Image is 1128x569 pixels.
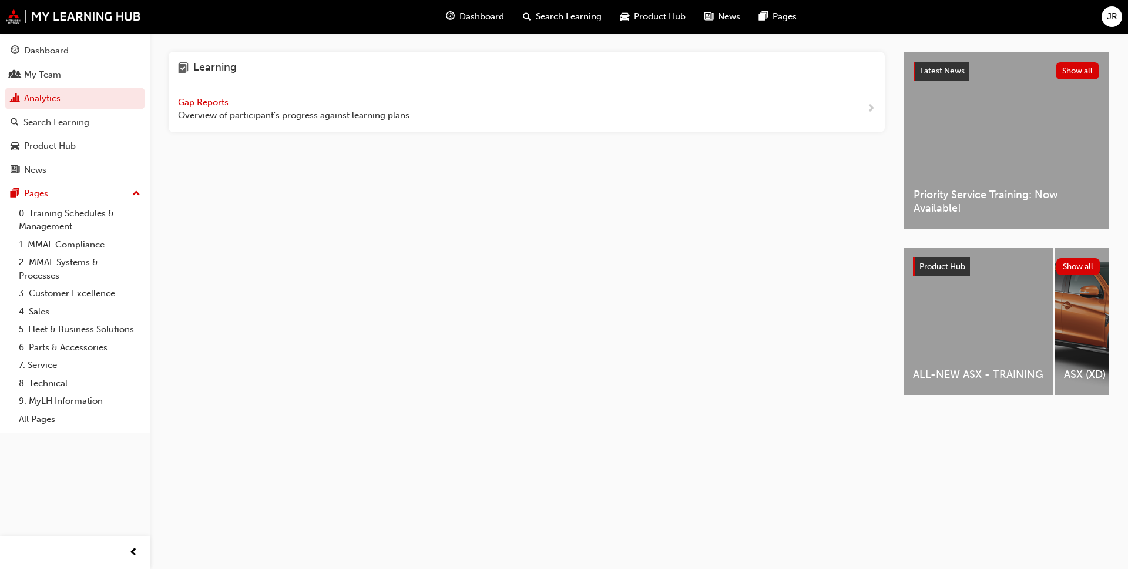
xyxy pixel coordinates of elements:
[620,9,629,24] span: car-icon
[11,93,19,104] span: chart-icon
[5,183,145,205] button: Pages
[904,52,1109,229] a: Latest NewsShow allPriority Service Training: Now Available!
[1102,6,1122,27] button: JR
[14,410,145,429] a: All Pages
[24,139,76,153] div: Product Hub
[14,253,145,284] a: 2. MMAL Systems & Processes
[193,61,237,76] h4: Learning
[913,257,1100,276] a: Product HubShow all
[1107,10,1117,24] span: JR
[11,165,19,176] span: news-icon
[437,5,513,29] a: guage-iconDashboard
[14,236,145,254] a: 1. MMAL Compliance
[132,186,140,202] span: up-icon
[14,339,145,357] a: 6. Parts & Accessories
[14,303,145,321] a: 4. Sales
[536,10,602,24] span: Search Learning
[5,159,145,181] a: News
[14,374,145,393] a: 8. Technical
[773,10,797,24] span: Pages
[11,70,19,81] span: people-icon
[5,112,145,133] a: Search Learning
[523,9,531,24] span: search-icon
[867,102,875,116] span: next-icon
[178,109,412,122] span: Overview of participant's progress against learning plans.
[14,320,145,339] a: 5. Fleet & Business Solutions
[695,5,750,29] a: news-iconNews
[24,68,61,82] div: My Team
[5,64,145,86] a: My Team
[14,392,145,410] a: 9. MyLH Information
[23,116,89,129] div: Search Learning
[5,40,145,62] a: Dashboard
[14,205,145,236] a: 0. Training Schedules & Management
[24,44,69,58] div: Dashboard
[5,38,145,183] button: DashboardMy TeamAnalyticsSearch LearningProduct HubNews
[14,284,145,303] a: 3. Customer Excellence
[6,9,141,24] img: mmal
[5,88,145,109] a: Analytics
[11,46,19,56] span: guage-icon
[24,163,46,177] div: News
[446,9,455,24] span: guage-icon
[919,262,965,272] span: Product Hub
[704,9,713,24] span: news-icon
[611,5,695,29] a: car-iconProduct Hub
[634,10,686,24] span: Product Hub
[920,66,965,76] span: Latest News
[513,5,611,29] a: search-iconSearch Learning
[11,118,19,128] span: search-icon
[14,356,145,374] a: 7. Service
[24,187,48,200] div: Pages
[178,97,231,108] span: Gap Reports
[1056,258,1100,275] button: Show all
[904,248,1053,395] a: ALL-NEW ASX - TRAINING
[178,61,189,76] span: learning-icon
[459,10,504,24] span: Dashboard
[1056,62,1100,79] button: Show all
[11,189,19,199] span: pages-icon
[914,62,1099,81] a: Latest NewsShow all
[5,135,145,157] a: Product Hub
[718,10,740,24] span: News
[750,5,806,29] a: pages-iconPages
[129,545,138,560] span: prev-icon
[759,9,768,24] span: pages-icon
[11,141,19,152] span: car-icon
[914,188,1099,215] span: Priority Service Training: Now Available!
[913,368,1044,381] span: ALL-NEW ASX - TRAINING
[169,86,885,132] a: Gap Reports Overview of participant's progress against learning plans.next-icon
